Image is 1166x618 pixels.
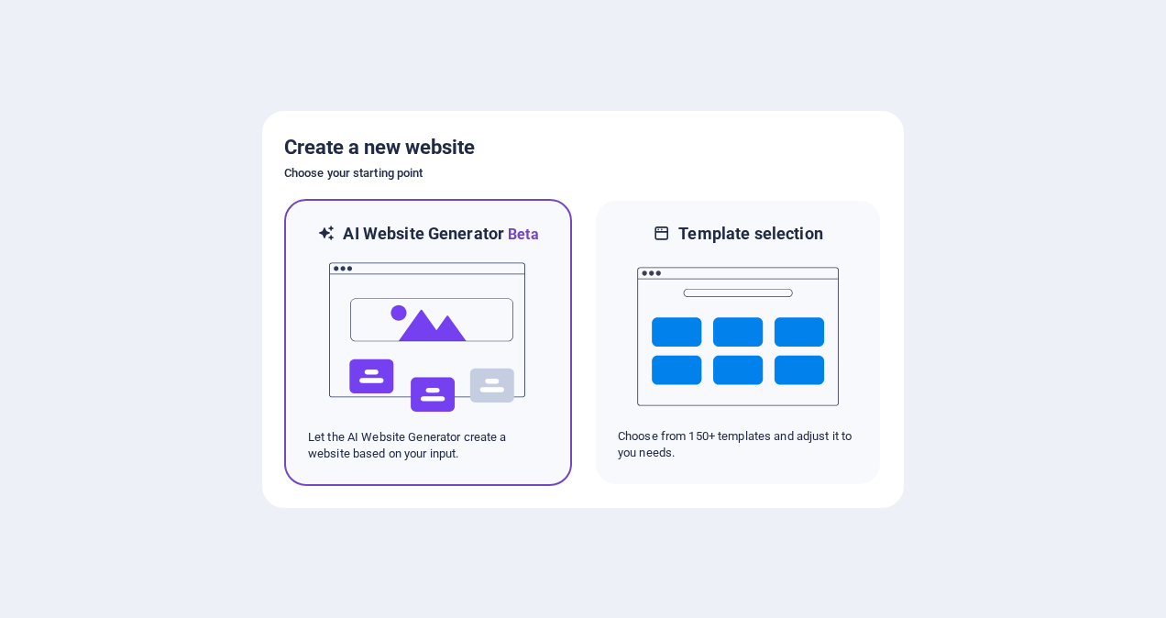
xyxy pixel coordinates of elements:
h6: Template selection [678,223,822,245]
span: Beta [504,226,539,243]
h5: Create a new website [284,133,882,162]
img: ai [327,246,529,429]
p: Let the AI Website Generator create a website based on your input. [308,429,548,462]
div: Template selectionChoose from 150+ templates and adjust it to you needs. [594,199,882,486]
h6: Choose your starting point [284,162,882,184]
div: AI Website GeneratorBetaaiLet the AI Website Generator create a website based on your input. [284,199,572,486]
p: Choose from 150+ templates and adjust it to you needs. [618,428,858,461]
h6: AI Website Generator [343,223,538,246]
